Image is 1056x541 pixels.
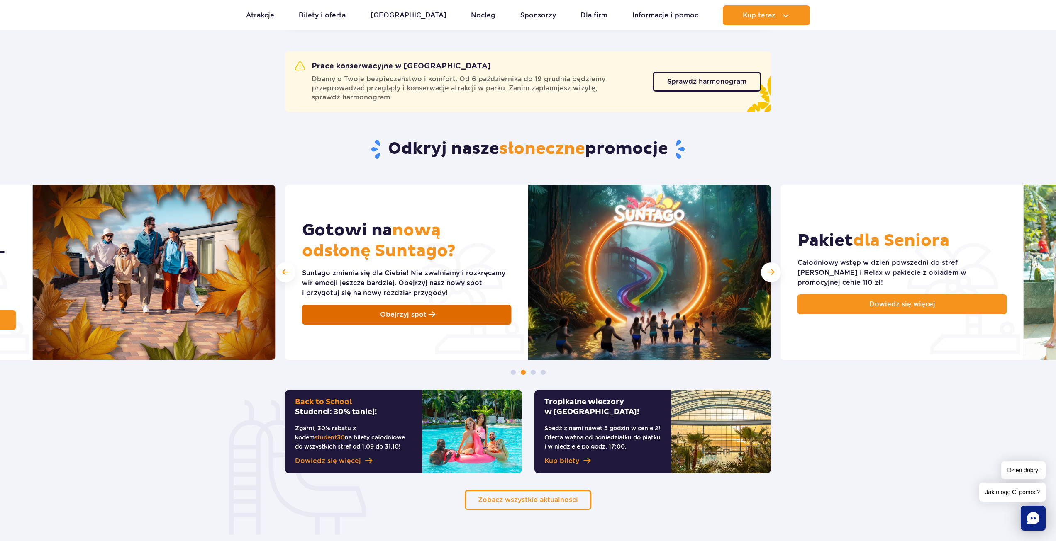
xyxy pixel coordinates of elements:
span: nową odsłonę Suntago? [302,220,456,262]
span: Kup bilety [544,456,579,466]
h2: Prace konserwacyjne w [GEOGRAPHIC_DATA] [295,61,491,71]
h2: Pakiet [797,230,949,251]
span: słoneczne [499,138,585,159]
div: Suntago zmienia się dla Ciebie! Nie zwalniamy i rozkręcamy wir emocji jeszcze bardziej. Obejrzyj ... [302,268,512,298]
a: Sponsorzy [520,5,556,25]
a: Sprawdź harmonogram [653,72,761,92]
h2: Gotowi na [302,220,512,262]
a: Informacje i pomoc [632,5,698,25]
div: Całodniowy wstęp w dzień powszedni do stref [PERSON_NAME] i Relax w pakiecie z obiadem w promocyj... [797,258,1007,288]
img: Tropikalne wieczory w&nbsp;Suntago! [671,390,771,473]
img: zjeżdżalnia [229,400,366,535]
a: Obejrzyj spot [302,305,512,325]
button: Kup teraz [723,5,810,25]
span: Zobacz wszystkie aktualności [478,496,578,504]
span: Dowiedz się więcej [295,456,361,466]
img: Gotowi na nową odsłonę Suntago? [528,185,771,360]
a: [GEOGRAPHIC_DATA] [371,5,446,25]
a: Dowiedz się więcej [295,456,412,466]
span: Kup teraz [743,12,776,19]
a: Kup bilety [544,456,661,466]
a: Bilety i oferta [299,5,346,25]
h2: Odkryj nasze promocje [285,138,771,160]
a: Nocleg [471,5,495,25]
div: Chat [1021,506,1046,531]
img: Back to SchoolStudenci: 30% taniej! [422,390,522,473]
span: Jak mogę Ci pomóc? [979,483,1046,502]
a: Dowiedz się więcej [797,294,1007,314]
span: Sprawdź harmonogram [667,78,746,85]
a: Atrakcje [246,5,274,25]
span: Obejrzyj spot [380,310,427,320]
p: Spędź z nami nawet 5 godzin w cenie 2! Oferta ważna od poniedziałku do piątku i w niedzielę po go... [544,424,661,451]
span: Dbamy o Twoje bezpieczeństwo i komfort. Od 6 października do 19 grudnia będziemy przeprowadzać pr... [312,75,643,102]
a: Dla firm [580,5,607,25]
a: Zobacz wszystkie aktualności [465,490,591,510]
p: Zgarnij 30% rabatu z kodem na bilety całodniowe do wszystkich stref od 1.09 do 31.10! [295,424,412,451]
img: Mały Gość za 1&nbsp;zł w&nbsp;Suntago Village! [33,185,276,360]
span: student30 [315,434,345,441]
span: dla Seniora [853,230,949,251]
div: Następny slajd [761,262,781,282]
span: Dowiedz się więcej [869,299,935,309]
span: Dzień dobry! [1001,461,1046,479]
span: Back to School [295,397,352,407]
h2: Tropikalne wieczory w [GEOGRAPHIC_DATA]! [544,397,661,417]
h2: Studenci: 30% taniej! [295,397,412,417]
